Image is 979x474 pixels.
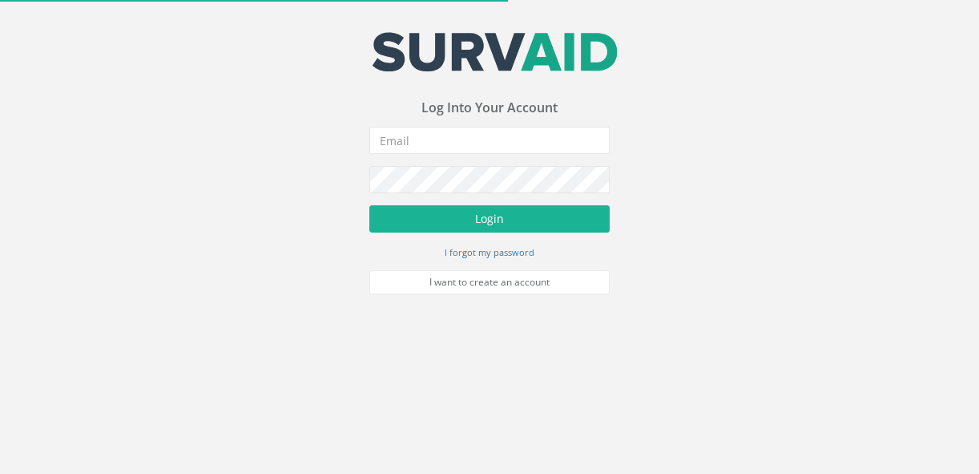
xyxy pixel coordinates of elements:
[445,246,534,258] small: I forgot my password
[369,270,610,294] a: I want to create an account
[369,205,610,233] button: Login
[369,101,610,115] h3: Log Into Your Account
[369,127,610,154] input: Email
[445,245,534,259] a: I forgot my password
